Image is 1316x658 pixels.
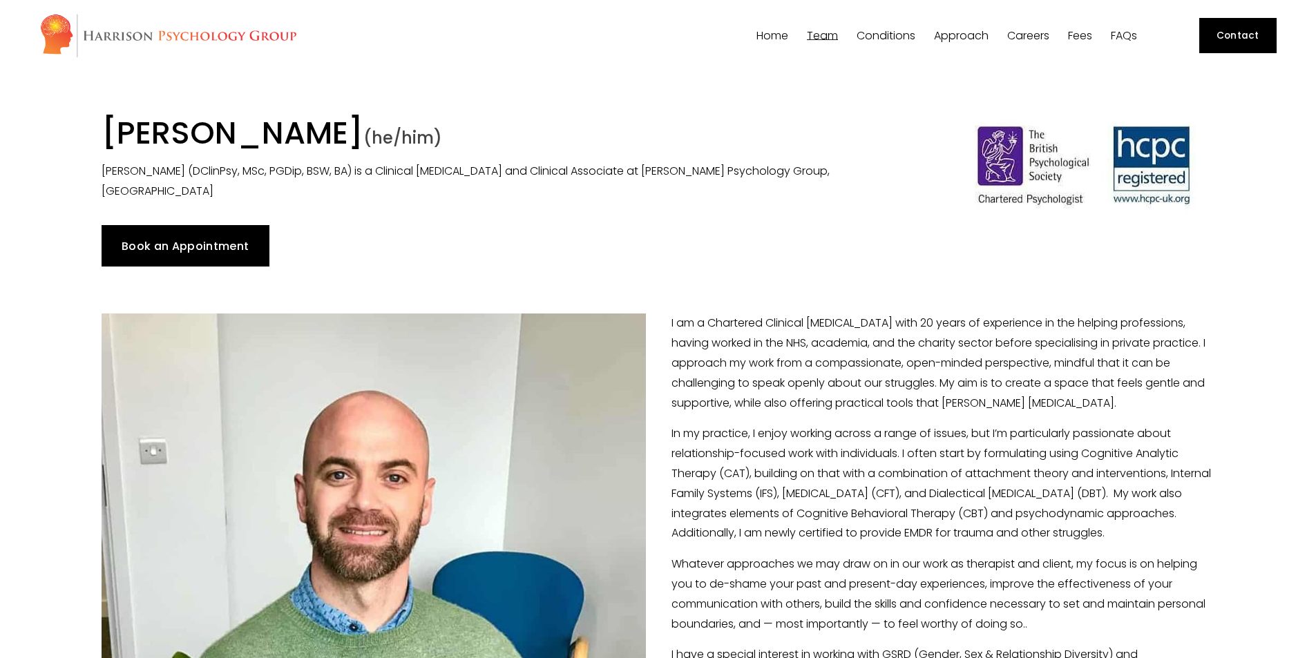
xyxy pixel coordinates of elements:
[934,29,989,42] a: folder dropdown
[1007,29,1049,42] a: Careers
[934,30,989,41] span: Approach
[102,313,1215,413] p: I am a Chartered Clinical [MEDICAL_DATA] with 20 years of experience in the helping professions, ...
[1068,29,1092,42] a: Fees
[807,30,838,41] span: Team
[756,29,788,42] a: Home
[1199,18,1277,52] a: Contact
[1111,29,1137,42] a: FAQs
[807,29,838,42] a: folder dropdown
[857,29,915,42] a: folder dropdown
[102,115,931,157] h1: [PERSON_NAME]
[39,13,297,58] img: Harrison Psychology Group
[857,30,915,41] span: Conditions
[102,554,1215,634] p: Whatever approaches we may draw on in our work as therapist and client, my focus is on helping yo...
[363,126,442,149] span: (he/him)
[102,225,269,267] a: Book an Appointment
[102,162,931,202] p: [PERSON_NAME] (DClinPsy, MSc, PGDip, BSW, BA) is a Clinical [MEDICAL_DATA] and Clinical Associate...
[102,424,1215,543] p: In my practice, I enjoy working across a range of issues, but I’m particularly passionate about r...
